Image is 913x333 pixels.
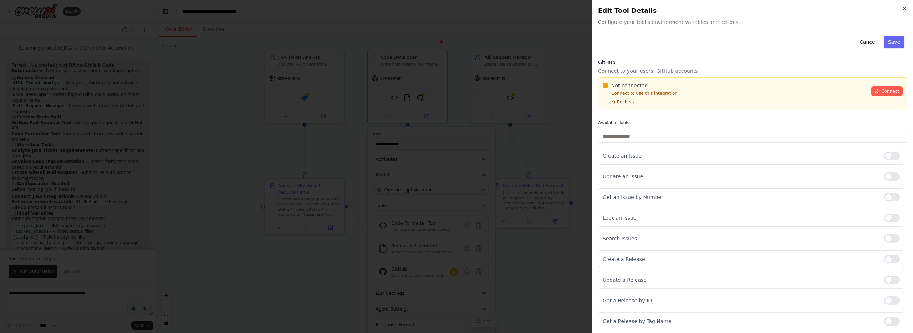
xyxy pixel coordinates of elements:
button: Cancel [855,36,881,48]
p: Create a Release [603,256,878,263]
p: Get a Release by ID [603,297,878,304]
p: Update an Issue [603,173,878,180]
p: Connect to your users’ GitHub accounts [598,67,907,75]
span: Recheck [617,99,635,105]
span: Configure your tool's environment variables and actions. [598,19,907,26]
p: Connect to use this integration [603,91,867,96]
button: Connect [871,86,903,96]
button: Recheck [603,99,635,105]
label: Available Tools [598,120,907,125]
span: Connect [881,88,899,94]
p: Search Issues [603,235,878,242]
h3: GitHub [598,59,907,66]
p: Create an Issue [603,152,878,159]
button: Save [884,36,904,48]
p: Get an Issue by Number [603,194,878,201]
span: Not connected [611,82,648,89]
p: Get a Release by Tag Name [603,318,878,325]
p: Lock an Issue [603,214,878,221]
p: Update a Release [603,276,878,283]
h2: Edit Tool Details [598,6,907,16]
